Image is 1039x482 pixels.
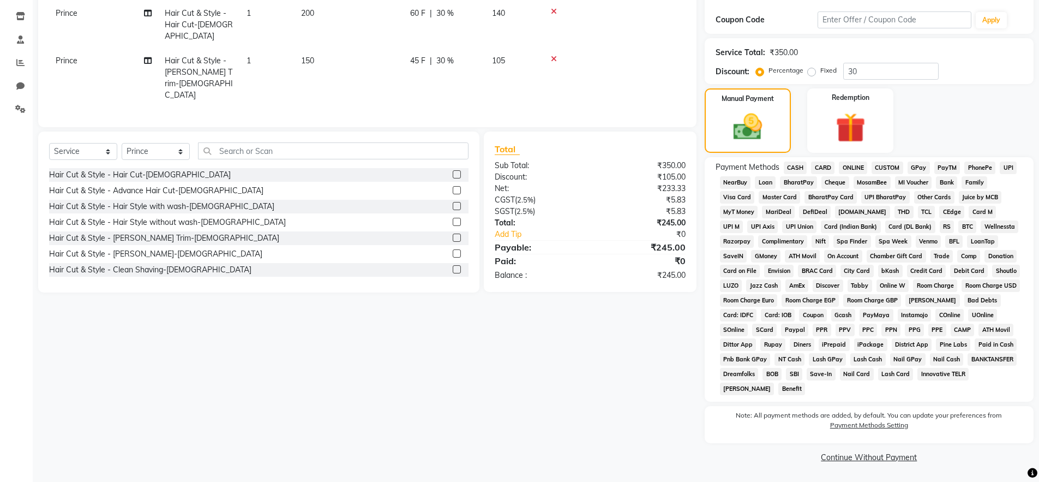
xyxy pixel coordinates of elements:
span: SGST [495,206,514,216]
span: PPE [928,324,946,336]
span: MariDeal [762,206,795,218]
span: Nail GPay [890,353,926,366]
span: Room Charge Euro [720,294,778,307]
span: BharatPay Card [804,191,857,204]
span: RS [940,221,954,233]
span: CGST [495,195,515,205]
span: Room Charge EGP [782,294,839,307]
span: LUZO [720,279,742,292]
span: 200 [301,8,314,18]
div: Discount: [716,66,749,78]
span: Tabby [848,279,872,292]
span: SBI [786,368,802,380]
div: Hair Cut & Style - [PERSON_NAME]-[DEMOGRAPHIC_DATA] [49,248,262,260]
span: Bank [936,176,957,189]
span: Pine Labs [936,338,970,351]
span: 105 [492,56,505,66]
span: Card (Indian Bank) [821,221,881,233]
span: Card: IDFC [720,309,757,322]
span: 1 [247,56,251,66]
span: Envision [764,265,794,277]
span: Spa Finder [833,235,871,248]
label: Payment Methods Setting [830,420,908,430]
span: LoanTap [967,235,998,248]
span: Dreamfolks [720,368,759,380]
span: Nail Cash [930,353,964,366]
div: ₹233.33 [590,183,694,194]
span: UPI [1000,162,1017,174]
div: Discount: [487,171,590,183]
span: Nail Card [840,368,874,380]
div: Coupon Code [716,14,818,26]
div: ( ) [487,194,590,206]
span: SOnline [720,324,748,336]
span: Jazz Cash [746,279,781,292]
span: Discover [813,279,843,292]
div: ₹350.00 [590,160,694,171]
span: Paypal [781,324,808,336]
span: Rupay [760,338,785,351]
span: PayMaya [860,309,893,322]
span: [PERSON_NAME] [905,294,960,307]
div: Hair Cut & Style - Clean Shaving-[DEMOGRAPHIC_DATA] [49,264,251,276]
span: Benefit [778,383,805,395]
span: Paid in Cash [975,338,1017,351]
a: Continue Without Payment [707,452,1031,463]
div: ₹105.00 [590,171,694,183]
span: City Card [840,265,874,277]
span: NearBuy [720,176,751,189]
span: MyT Money [720,206,758,218]
span: Chamber Gift Card [867,250,926,263]
span: CAMP [951,324,975,336]
span: Room Charge GBP [843,294,901,307]
span: UPI Union [782,221,816,233]
span: Card: IOB [761,309,795,322]
span: Payment Methods [716,162,779,173]
span: Gcash [831,309,855,322]
span: SaveIN [720,250,747,263]
span: PayTM [934,162,960,174]
span: PhonePe [964,162,995,174]
span: BharatPay [780,176,817,189]
div: ₹5.83 [590,194,694,206]
div: ₹350.00 [770,47,798,58]
span: TCL [918,206,935,218]
span: COnline [935,309,964,322]
span: ATH Movil [978,324,1013,336]
div: Payable: [487,241,590,254]
span: NT Cash [774,353,804,366]
span: Prince [56,56,77,66]
div: Balance : [487,270,590,281]
span: iPackage [854,338,887,351]
div: ₹0 [590,254,694,267]
span: PPR [813,324,831,336]
span: Other Cards [914,191,954,204]
span: | [430,8,432,19]
span: UOnline [968,309,997,322]
span: Room Charge USD [962,279,1020,292]
span: 150 [301,56,314,66]
span: 30 % [436,55,454,67]
span: 2.5% [517,195,533,204]
span: Cheque [821,176,849,189]
div: Paid: [487,254,590,267]
span: Lash Cash [850,353,886,366]
span: CUSTOM [872,162,903,174]
label: Note: All payment methods are added, by default. You can update your preferences from [716,410,1023,435]
span: 30 % [436,8,454,19]
div: Hair Cut & Style - Hair Cut-[DEMOGRAPHIC_DATA] [49,169,231,181]
input: Search or Scan [198,142,469,159]
span: Loan [755,176,776,189]
span: Card M [969,206,996,218]
div: Hair Cut & Style - [PERSON_NAME] Trim-[DEMOGRAPHIC_DATA] [49,233,279,244]
span: UPI Axis [747,221,778,233]
span: Dittor App [720,338,756,351]
span: Hair Cut & Style - Hair Cut-[DEMOGRAPHIC_DATA] [165,8,233,41]
span: BTC [958,221,976,233]
label: Manual Payment [722,94,774,104]
span: UPI M [720,221,743,233]
span: On Account [824,250,862,263]
span: GMoney [751,250,780,263]
span: Visa Card [720,191,755,204]
img: _gift.svg [826,109,875,146]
